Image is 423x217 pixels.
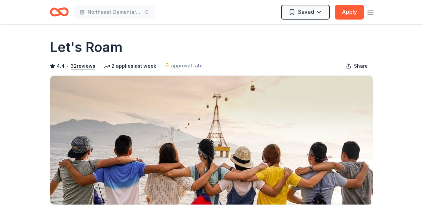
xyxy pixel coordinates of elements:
span: 4.4 [57,62,65,70]
div: 2 applies last week [103,62,156,70]
button: 32reviews [71,62,95,70]
a: Home [50,4,69,20]
h1: Let's Roam [50,38,123,57]
a: approval rate [164,62,203,70]
span: Saved [298,7,314,16]
button: Saved [281,5,330,20]
span: Northeast Elementary School Fall Festival [88,8,141,16]
span: approval rate [171,62,203,70]
img: Image for Let's Roam [50,76,373,205]
span: • [67,63,69,69]
span: Share [354,62,368,70]
button: Apply [335,5,364,20]
button: Share [340,59,373,73]
button: Northeast Elementary School Fall Festival [74,5,155,19]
